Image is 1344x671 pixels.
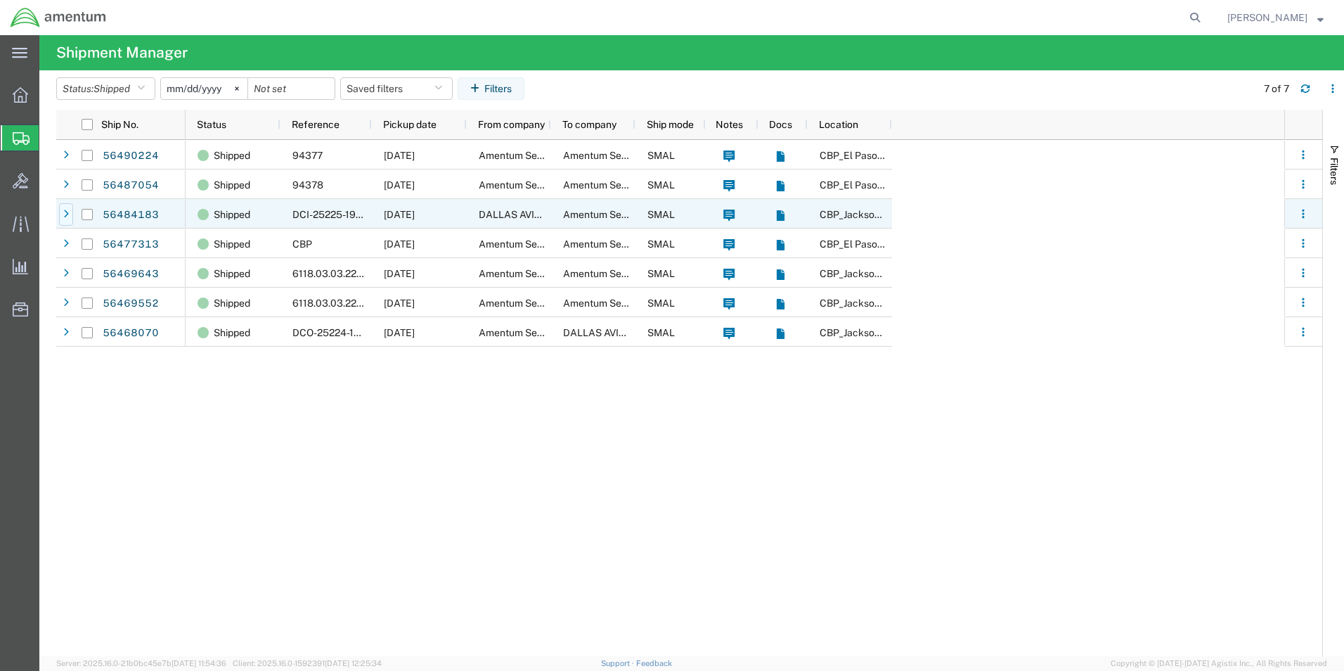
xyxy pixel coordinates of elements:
[292,119,340,130] span: Reference
[562,119,616,130] span: To company
[647,268,675,279] span: SMAL
[819,119,858,130] span: Location
[292,238,312,250] span: CBP
[56,35,188,70] h4: Shipment Manager
[384,238,415,250] span: 08/12/2025
[647,119,694,130] span: Ship mode
[384,268,415,279] span: 08/12/2025
[214,170,250,200] span: Shipped
[383,119,437,130] span: Pickup date
[820,268,1003,279] span: CBP_Jacksonville, FL_EJA
[820,327,1003,338] span: CBP_Jacksonville, FL_EJA
[563,268,666,279] span: Amentum Services, Inc
[214,200,250,229] span: Shipped
[292,327,384,338] span: DCO-25224-166672
[479,150,584,161] span: Amentum Services, Inc.
[197,119,226,130] span: Status
[214,318,250,347] span: Shipped
[820,298,1003,309] span: CBP_Jacksonville, FL_EJA
[292,298,434,309] span: 6118.03.03.2219.000.EJA.0000
[647,179,675,191] span: SMAL
[214,229,250,259] span: Shipped
[479,238,584,250] span: Amentum Services, Inc.
[101,119,138,130] span: Ship No.
[292,209,380,220] span: DCI-25225-199376
[248,78,335,99] input: Not set
[340,77,453,100] button: Saved filters
[214,288,250,318] span: Shipped
[1264,82,1289,96] div: 7 of 7
[479,209,583,220] span: DALLAS AVIATION INC
[647,209,675,220] span: SMAL
[458,77,524,100] button: Filters
[384,327,415,338] span: 08/12/2025
[102,293,160,315] a: 56469552
[820,238,982,250] span: CBP_El Paso, TX_ELP
[102,204,160,226] a: 56484183
[1227,10,1307,25] span: Cienna Green
[601,659,636,667] a: Support
[563,179,666,191] span: Amentum Services, Inc
[102,174,160,197] a: 56487054
[102,322,160,345] a: 56468070
[102,145,160,167] a: 56490224
[769,119,792,130] span: Docs
[161,78,247,99] input: Not set
[325,659,382,667] span: [DATE] 12:25:34
[292,179,323,191] span: 94378
[479,298,584,309] span: Amentum Services, Inc.
[479,327,584,338] span: Amentum Services, Inc.
[56,659,226,667] span: Server: 2025.16.0-21b0bc45e7b
[820,150,982,161] span: CBP_El Paso, TX_ELP
[563,238,666,250] span: Amentum Services, Inc
[820,209,1003,220] span: CBP_Jacksonville, FL_EJA
[102,234,160,256] a: 56477313
[479,179,584,191] span: Amentum Services, Inc.
[636,659,672,667] a: Feedback
[172,659,226,667] span: [DATE] 11:54:36
[820,179,982,191] span: CBP_El Paso, TX_ELP
[563,298,666,309] span: Amentum Services, Inc
[384,209,415,220] span: 08/13/2025
[1329,158,1340,185] span: Filters
[647,238,675,250] span: SMAL
[10,7,107,28] img: logo
[647,150,675,161] span: SMAL
[102,263,160,286] a: 56469643
[1111,658,1327,670] span: Copyright © [DATE]-[DATE] Agistix Inc., All Rights Reserved
[292,150,323,161] span: 94377
[647,298,675,309] span: SMAL
[384,150,415,161] span: 08/13/2025
[56,77,155,100] button: Status:Shipped
[478,119,545,130] span: From company
[292,268,434,279] span: 6118.03.03.2219.000.EJA.0000
[233,659,382,667] span: Client: 2025.16.0-1592391
[384,298,415,309] span: 08/12/2025
[479,268,584,279] span: Amentum Services, Inc.
[384,179,415,191] span: 08/13/2025
[563,150,666,161] span: Amentum Services, Inc
[716,119,743,130] span: Notes
[563,327,668,338] span: DALLAS AVIATION INC
[563,209,668,220] span: Amentum Services, Inc.
[93,83,130,94] span: Shipped
[647,327,675,338] span: SMAL
[214,259,250,288] span: Shipped
[1227,9,1324,26] button: [PERSON_NAME]
[214,141,250,170] span: Shipped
